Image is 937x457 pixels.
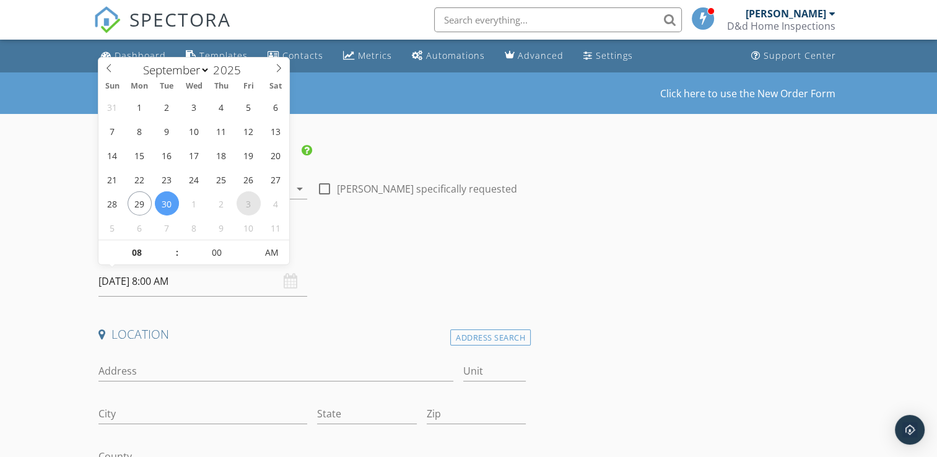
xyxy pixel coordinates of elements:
span: September 28, 2025 [100,191,124,215]
span: : [175,240,178,265]
span: September 17, 2025 [182,143,206,167]
div: Support Center [764,50,836,61]
span: September 26, 2025 [237,167,261,191]
span: September 24, 2025 [182,167,206,191]
span: Tue [153,82,180,90]
span: October 11, 2025 [264,215,288,240]
a: Automations (Basic) [407,45,490,67]
span: September 10, 2025 [182,119,206,143]
span: September 30, 2025 [155,191,179,215]
div: Dashboard [115,50,166,61]
a: Templates [181,45,253,67]
i: arrow_drop_down [292,181,307,196]
div: D&d Home Inspections [727,20,835,32]
span: Mon [126,82,153,90]
span: August 31, 2025 [100,95,124,119]
div: Metrics [358,50,392,61]
span: September 19, 2025 [237,143,261,167]
span: October 8, 2025 [182,215,206,240]
span: September 3, 2025 [182,95,206,119]
a: Contacts [263,45,328,67]
span: October 2, 2025 [209,191,233,215]
span: SPECTORA [129,6,231,32]
span: Sun [98,82,126,90]
h4: Date/Time [98,242,526,258]
span: September 23, 2025 [155,167,179,191]
span: September 12, 2025 [237,119,261,143]
span: September 7, 2025 [100,119,124,143]
div: [PERSON_NAME] [746,7,826,20]
a: SPECTORA [94,17,231,43]
span: September 4, 2025 [209,95,233,119]
a: Metrics [338,45,397,67]
div: Settings [596,50,633,61]
input: Select date [98,266,307,297]
span: Thu [207,82,235,90]
a: Dashboard [96,45,171,67]
span: September 27, 2025 [264,167,288,191]
span: September 18, 2025 [209,143,233,167]
a: Settings [578,45,638,67]
span: September 21, 2025 [100,167,124,191]
span: October 10, 2025 [237,215,261,240]
div: Advanced [518,50,564,61]
span: October 9, 2025 [209,215,233,240]
div: Templates [199,50,248,61]
a: Support Center [746,45,841,67]
span: October 3, 2025 [237,191,261,215]
label: [PERSON_NAME] specifically requested [337,183,517,195]
span: September 20, 2025 [264,143,288,167]
span: Fri [235,82,262,90]
span: September 25, 2025 [209,167,233,191]
span: October 5, 2025 [100,215,124,240]
span: October 4, 2025 [264,191,288,215]
span: September 29, 2025 [128,191,152,215]
span: September 15, 2025 [128,143,152,167]
div: Address Search [450,329,531,346]
div: Open Intercom Messenger [895,415,925,445]
span: Wed [180,82,207,90]
span: September 2, 2025 [155,95,179,119]
span: October 7, 2025 [155,215,179,240]
span: September 6, 2025 [264,95,288,119]
span: Sat [262,82,289,90]
input: Search everything... [434,7,682,32]
span: September 5, 2025 [237,95,261,119]
input: Year [210,62,251,78]
a: Click here to use the New Order Form [660,89,835,98]
span: September 13, 2025 [264,119,288,143]
span: September 8, 2025 [128,119,152,143]
span: September 1, 2025 [128,95,152,119]
span: September 11, 2025 [209,119,233,143]
span: October 1, 2025 [182,191,206,215]
span: September 22, 2025 [128,167,152,191]
span: September 14, 2025 [100,143,124,167]
img: The Best Home Inspection Software - Spectora [94,6,121,33]
div: Contacts [282,50,323,61]
a: Advanced [500,45,569,67]
span: September 9, 2025 [155,119,179,143]
span: September 16, 2025 [155,143,179,167]
span: Click to toggle [255,240,289,265]
div: Automations [426,50,485,61]
h4: Location [98,326,526,342]
span: October 6, 2025 [128,215,152,240]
